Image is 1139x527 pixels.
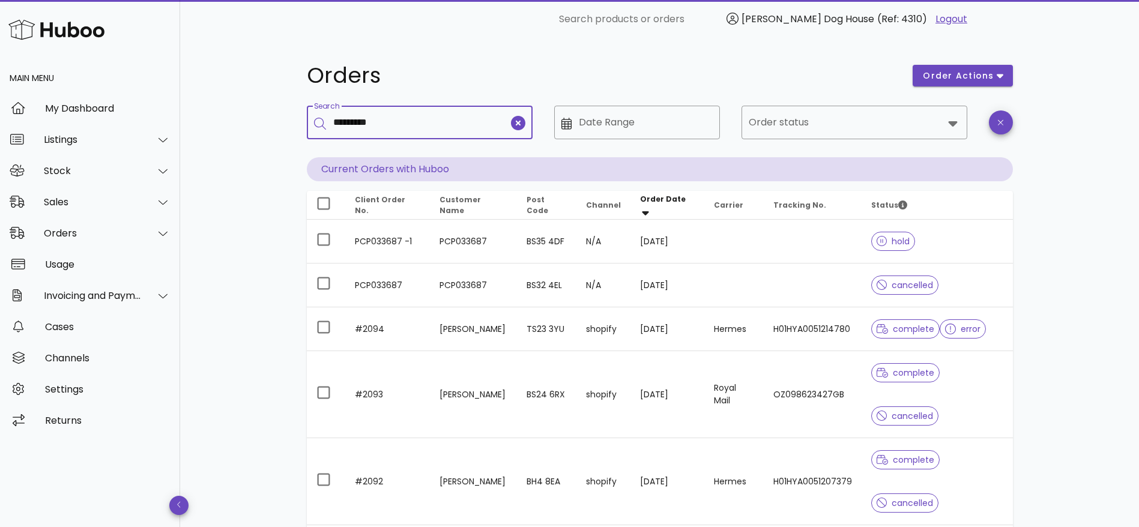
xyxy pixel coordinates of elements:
[877,499,934,507] span: cancelled
[586,200,621,210] span: Channel
[430,438,517,525] td: [PERSON_NAME]
[440,194,481,215] span: Customer Name
[704,438,764,525] td: Hermes
[945,325,980,333] span: error
[345,438,431,525] td: #2092
[764,351,862,438] td: OZ098623427GB
[517,307,576,351] td: TS23 3YU
[877,369,935,377] span: complete
[430,220,517,263] td: PCP033687
[935,12,967,26] a: Logout
[714,200,743,210] span: Carrier
[764,438,862,525] td: H01HYA0051207379
[45,384,171,395] div: Settings
[913,65,1012,86] button: order actions
[764,191,862,220] th: Tracking No.
[630,438,704,525] td: [DATE]
[877,237,910,245] span: hold
[44,227,142,239] div: Orders
[773,200,826,210] span: Tracking No.
[704,307,764,351] td: Hermes
[877,325,935,333] span: complete
[576,191,630,220] th: Channel
[871,200,907,210] span: Status
[742,12,874,26] span: [PERSON_NAME] Dog House
[704,191,764,220] th: Carrier
[430,351,517,438] td: [PERSON_NAME]
[44,134,142,145] div: Listings
[430,307,517,351] td: [PERSON_NAME]
[527,194,548,215] span: Post Code
[517,263,576,307] td: BS32 4EL
[45,321,171,333] div: Cases
[8,17,104,43] img: Huboo Logo
[345,351,431,438] td: #2093
[517,438,576,525] td: BH4 8EA
[877,456,935,464] span: complete
[44,196,142,208] div: Sales
[430,263,517,307] td: PCP033687
[877,281,934,289] span: cancelled
[45,103,171,114] div: My Dashboard
[576,307,630,351] td: shopify
[630,191,704,220] th: Order Date: Sorted descending. Activate to remove sorting.
[862,191,1013,220] th: Status
[307,65,899,86] h1: Orders
[45,352,171,364] div: Channels
[45,259,171,270] div: Usage
[576,263,630,307] td: N/A
[345,191,431,220] th: Client Order No.
[517,351,576,438] td: BS24 6RX
[576,351,630,438] td: shopify
[576,438,630,525] td: shopify
[430,191,517,220] th: Customer Name
[511,116,525,130] button: clear icon
[640,194,686,204] span: Order Date
[345,263,431,307] td: PCP033687
[742,106,967,139] div: Order status
[630,220,704,263] td: [DATE]
[345,307,431,351] td: #2094
[44,290,142,301] div: Invoicing and Payments
[45,415,171,426] div: Returns
[630,263,704,307] td: [DATE]
[355,194,405,215] span: Client Order No.
[576,220,630,263] td: N/A
[877,12,927,26] span: (Ref: 4310)
[314,102,339,111] label: Search
[517,220,576,263] td: BS35 4DF
[517,191,576,220] th: Post Code
[307,157,1013,181] p: Current Orders with Huboo
[877,412,934,420] span: cancelled
[345,220,431,263] td: PCP033687 -1
[704,351,764,438] td: Royal Mail
[630,307,704,351] td: [DATE]
[44,165,142,176] div: Stock
[630,351,704,438] td: [DATE]
[764,307,862,351] td: H01HYA0051214780
[922,70,994,82] span: order actions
